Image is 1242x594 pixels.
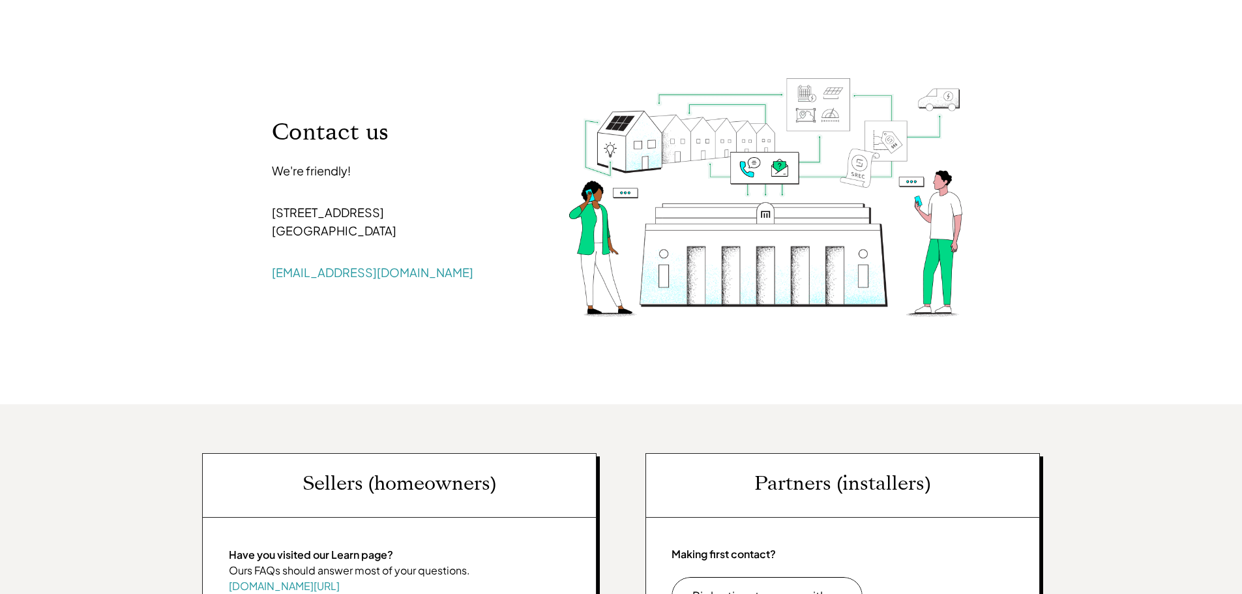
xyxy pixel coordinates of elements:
[303,473,497,495] p: Sellers (homeowners)
[272,185,528,258] p: [STREET_ADDRESS] [GEOGRAPHIC_DATA]
[229,563,570,594] p: Ours FAQs should answer most of your questions.
[272,265,473,280] a: [EMAIL_ADDRESS][DOMAIN_NAME]
[229,579,340,593] a: [DOMAIN_NAME][URL]
[272,162,528,180] p: We're friendly!
[754,473,931,495] p: Partners (installers)
[672,546,1014,562] p: Making first contact?
[229,547,570,563] p: Have you visited our Learn page?
[272,117,528,147] p: Contact us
